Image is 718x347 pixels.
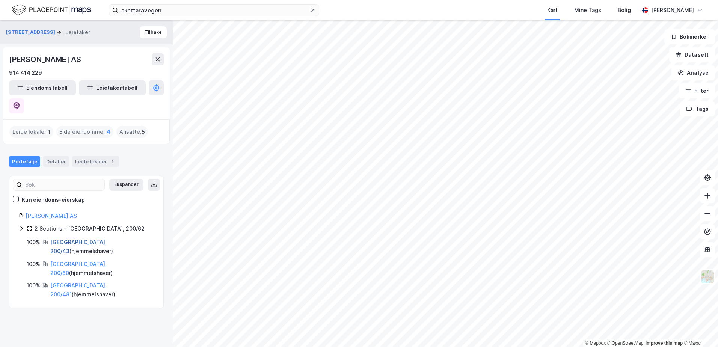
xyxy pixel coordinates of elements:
[547,6,558,15] div: Kart
[79,80,146,95] button: Leietakertabell
[607,341,644,346] a: OpenStreetMap
[50,261,107,276] a: [GEOGRAPHIC_DATA], 200/60
[50,282,107,297] a: [GEOGRAPHIC_DATA], 200/481
[50,259,154,278] div: ( hjemmelshaver )
[9,156,40,167] div: Portefølje
[35,224,145,233] div: 2 Sections - [GEOGRAPHIC_DATA], 200/62
[109,179,143,191] button: Ekspander
[22,179,104,190] input: Søk
[72,156,119,167] div: Leide lokaler
[48,127,50,136] span: 1
[679,83,715,98] button: Filter
[9,53,83,65] div: [PERSON_NAME] AS
[27,259,40,269] div: 100%
[65,28,90,37] div: Leietaker
[618,6,631,15] div: Bolig
[43,156,69,167] div: Detaljer
[9,126,53,138] div: Leide lokaler :
[9,80,76,95] button: Eiendomstabell
[50,281,154,299] div: ( hjemmelshaver )
[700,270,715,284] img: Z
[116,126,148,138] div: Ansatte :
[12,3,91,17] img: logo.f888ab2527a4732fd821a326f86c7f29.svg
[680,101,715,116] button: Tags
[6,29,57,36] button: [STREET_ADDRESS]
[118,5,310,16] input: Søk på adresse, matrikkel, gårdeiere, leietakere eller personer
[27,281,40,290] div: 100%
[140,26,167,38] button: Tilbake
[680,311,718,347] div: Kontrollprogram for chat
[664,29,715,44] button: Bokmerker
[671,65,715,80] button: Analyse
[669,47,715,62] button: Datasett
[107,127,110,136] span: 4
[56,126,113,138] div: Eide eiendommer :
[646,341,683,346] a: Improve this map
[22,195,85,204] div: Kun eiendoms-eierskap
[585,341,606,346] a: Mapbox
[50,239,107,254] a: [GEOGRAPHIC_DATA], 200/43
[142,127,145,136] span: 5
[9,68,42,77] div: 914 414 229
[680,311,718,347] iframe: Chat Widget
[651,6,694,15] div: [PERSON_NAME]
[574,6,601,15] div: Mine Tags
[27,238,40,247] div: 100%
[109,158,116,165] div: 1
[26,213,77,219] a: [PERSON_NAME] AS
[50,238,154,256] div: ( hjemmelshaver )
